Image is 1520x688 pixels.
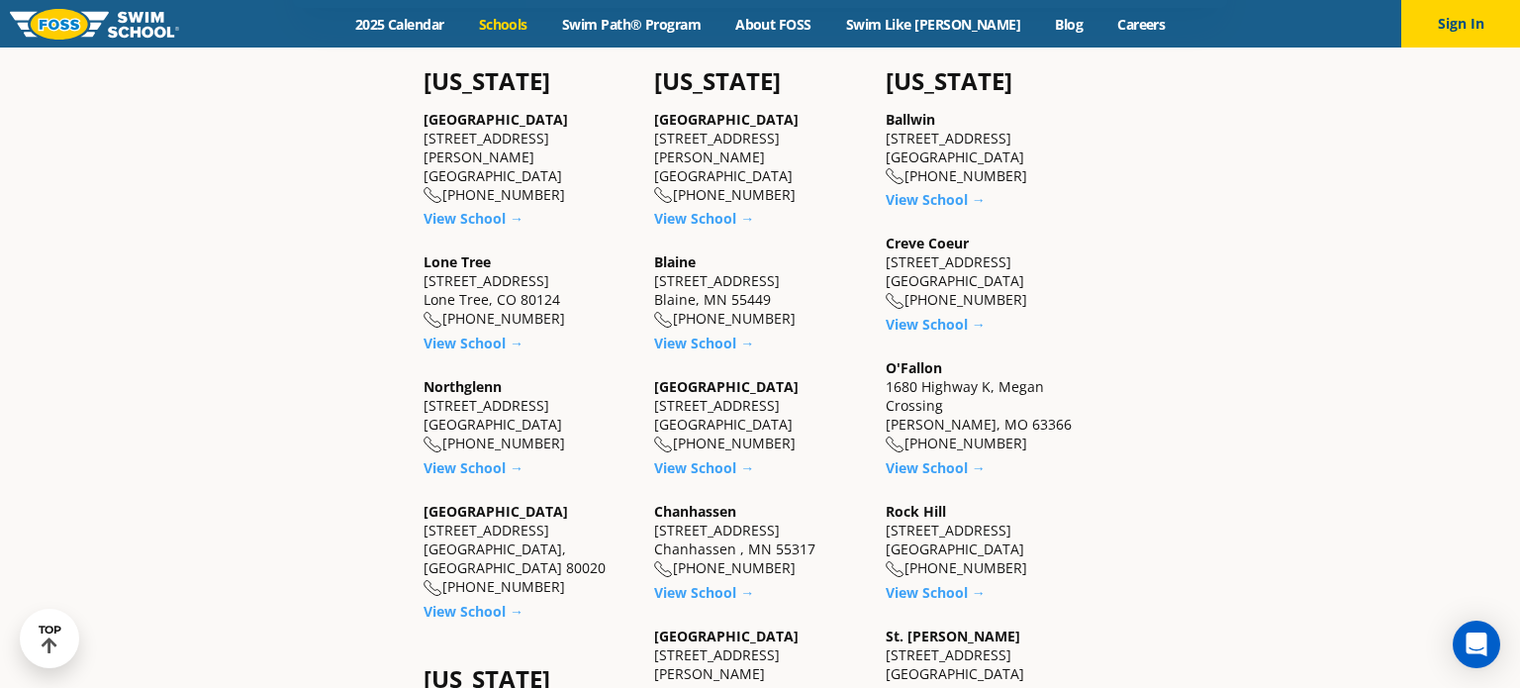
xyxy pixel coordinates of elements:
div: [STREET_ADDRESS] [GEOGRAPHIC_DATA] [PHONE_NUMBER] [886,234,1096,310]
img: location-phone-o-icon.svg [654,312,673,329]
a: Blaine [654,252,696,271]
a: Swim Like [PERSON_NAME] [828,15,1038,34]
div: [STREET_ADDRESS] Lone Tree, CO 80124 [PHONE_NUMBER] [424,252,634,329]
img: location-phone-o-icon.svg [654,437,673,453]
h4: [US_STATE] [886,67,1096,95]
img: location-phone-o-icon.svg [886,561,904,578]
a: View School → [654,334,754,352]
h4: [US_STATE] [424,67,634,95]
a: Creve Coeur [886,234,969,252]
div: [STREET_ADDRESS] [GEOGRAPHIC_DATA], [GEOGRAPHIC_DATA] 80020 [PHONE_NUMBER] [424,502,634,597]
a: View School → [424,602,523,621]
a: [GEOGRAPHIC_DATA] [654,377,799,396]
div: TOP [39,624,61,654]
a: View School → [886,315,986,334]
a: 2025 Calendar [337,15,461,34]
div: 1680 Highway K, Megan Crossing [PERSON_NAME], MO 63366 [PHONE_NUMBER] [886,358,1096,453]
a: Ballwin [886,110,935,129]
img: location-phone-o-icon.svg [424,312,442,329]
a: O'Fallon [886,358,942,377]
img: location-phone-o-icon.svg [424,437,442,453]
a: Rock Hill [886,502,946,521]
a: Swim Path® Program [544,15,717,34]
a: View School → [424,334,523,352]
img: location-phone-o-icon.svg [654,187,673,204]
a: View School → [424,209,523,228]
a: [GEOGRAPHIC_DATA] [654,110,799,129]
a: Blog [1038,15,1100,34]
a: Northglenn [424,377,502,396]
div: [STREET_ADDRESS] [GEOGRAPHIC_DATA] [PHONE_NUMBER] [654,377,865,453]
div: Open Intercom Messenger [1453,621,1500,668]
a: [GEOGRAPHIC_DATA] [654,627,799,645]
div: [STREET_ADDRESS] [GEOGRAPHIC_DATA] [PHONE_NUMBER] [886,110,1096,186]
a: Careers [1100,15,1183,34]
a: View School → [886,458,986,477]
div: [STREET_ADDRESS][PERSON_NAME] [GEOGRAPHIC_DATA] [PHONE_NUMBER] [654,110,865,205]
a: View School → [654,209,754,228]
div: [STREET_ADDRESS] [GEOGRAPHIC_DATA] [PHONE_NUMBER] [424,377,634,453]
div: [STREET_ADDRESS] Blaine, MN 55449 [PHONE_NUMBER] [654,252,865,329]
a: [GEOGRAPHIC_DATA] [424,502,568,521]
h4: [US_STATE] [654,67,865,95]
img: location-phone-o-icon.svg [424,187,442,204]
img: FOSS Swim School Logo [10,9,179,40]
div: [STREET_ADDRESS] [GEOGRAPHIC_DATA] [PHONE_NUMBER] [886,502,1096,578]
img: location-phone-o-icon.svg [886,437,904,453]
a: View School → [654,458,754,477]
img: location-phone-o-icon.svg [886,168,904,185]
a: View School → [424,458,523,477]
a: View School → [886,583,986,602]
a: St. [PERSON_NAME] [886,627,1020,645]
div: [STREET_ADDRESS] Chanhassen , MN 55317 [PHONE_NUMBER] [654,502,865,578]
img: location-phone-o-icon.svg [424,580,442,597]
a: [GEOGRAPHIC_DATA] [424,110,568,129]
div: [STREET_ADDRESS][PERSON_NAME] [GEOGRAPHIC_DATA] [PHONE_NUMBER] [424,110,634,205]
a: View School → [886,190,986,209]
img: location-phone-o-icon.svg [654,561,673,578]
a: About FOSS [718,15,829,34]
a: Chanhassen [654,502,736,521]
a: View School → [654,583,754,602]
a: Schools [461,15,544,34]
a: Lone Tree [424,252,491,271]
img: location-phone-o-icon.svg [886,293,904,310]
